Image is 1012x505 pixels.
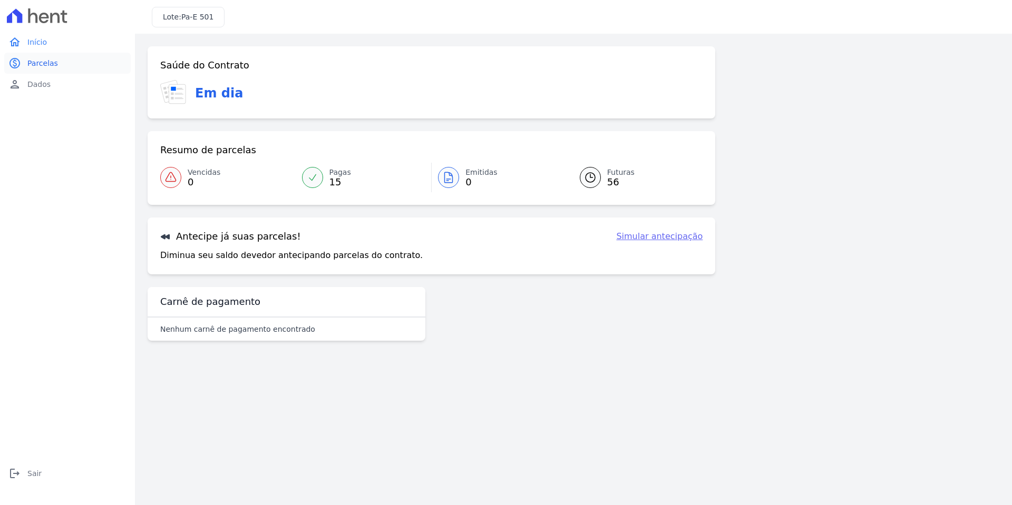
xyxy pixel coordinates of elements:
[27,37,47,47] span: Início
[8,57,21,70] i: paid
[616,230,703,243] a: Simular antecipação
[465,178,498,186] span: 0
[188,167,220,178] span: Vencidas
[4,463,131,484] a: logoutSair
[296,163,432,192] a: Pagas 15
[181,13,213,21] span: Pa-E 501
[160,144,256,156] h3: Resumo de parcelas
[8,36,21,48] i: home
[8,467,21,480] i: logout
[160,295,260,308] h3: Carnê de pagamento
[160,324,315,334] p: Nenhum carnê de pagamento encontrado
[160,249,423,262] p: Diminua seu saldo devedor antecipando parcelas do contrato.
[188,178,220,186] span: 0
[160,230,301,243] h3: Antecipe já suas parcelas!
[27,79,51,90] span: Dados
[160,59,249,72] h3: Saúde do Contrato
[329,167,351,178] span: Pagas
[160,163,296,192] a: Vencidas 0
[4,32,131,53] a: homeInício
[27,58,58,68] span: Parcelas
[567,163,703,192] a: Futuras 56
[329,178,351,186] span: 15
[4,53,131,74] a: paidParcelas
[607,167,635,178] span: Futuras
[4,74,131,95] a: personDados
[432,163,567,192] a: Emitidas 0
[27,468,42,479] span: Sair
[8,78,21,91] i: person
[163,12,213,23] h3: Lote:
[195,84,243,103] h3: Em dia
[607,178,635,186] span: 56
[465,167,498,178] span: Emitidas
